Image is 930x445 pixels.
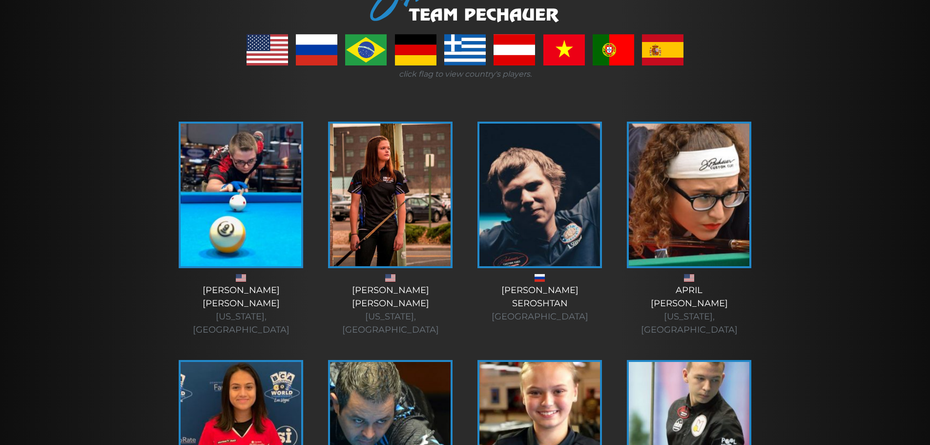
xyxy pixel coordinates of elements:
[624,310,754,337] div: [US_STATE], [GEOGRAPHIC_DATA]
[475,122,605,323] a: [PERSON_NAME]Seroshtan [GEOGRAPHIC_DATA]
[629,124,749,266] img: April-225x320.jpg
[326,122,455,337] a: [PERSON_NAME][PERSON_NAME] [US_STATE], [GEOGRAPHIC_DATA]
[326,284,455,337] div: [PERSON_NAME] [PERSON_NAME]
[176,310,306,337] div: [US_STATE], [GEOGRAPHIC_DATA]
[475,310,605,323] div: [GEOGRAPHIC_DATA]
[624,122,754,337] a: April[PERSON_NAME] [US_STATE], [GEOGRAPHIC_DATA]
[176,122,306,337] a: [PERSON_NAME][PERSON_NAME] [US_STATE], [GEOGRAPHIC_DATA]
[181,124,301,266] img: alex-bryant-225x320.jpg
[399,69,532,79] i: click flag to view country's players.
[330,124,451,266] img: amanda-c-1-e1555337534391.jpg
[326,310,455,337] div: [US_STATE], [GEOGRAPHIC_DATA]
[475,284,605,323] div: [PERSON_NAME] Seroshtan
[624,284,754,337] div: April [PERSON_NAME]
[176,284,306,337] div: [PERSON_NAME] [PERSON_NAME]
[479,124,600,266] img: andrei-1-225x320.jpg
